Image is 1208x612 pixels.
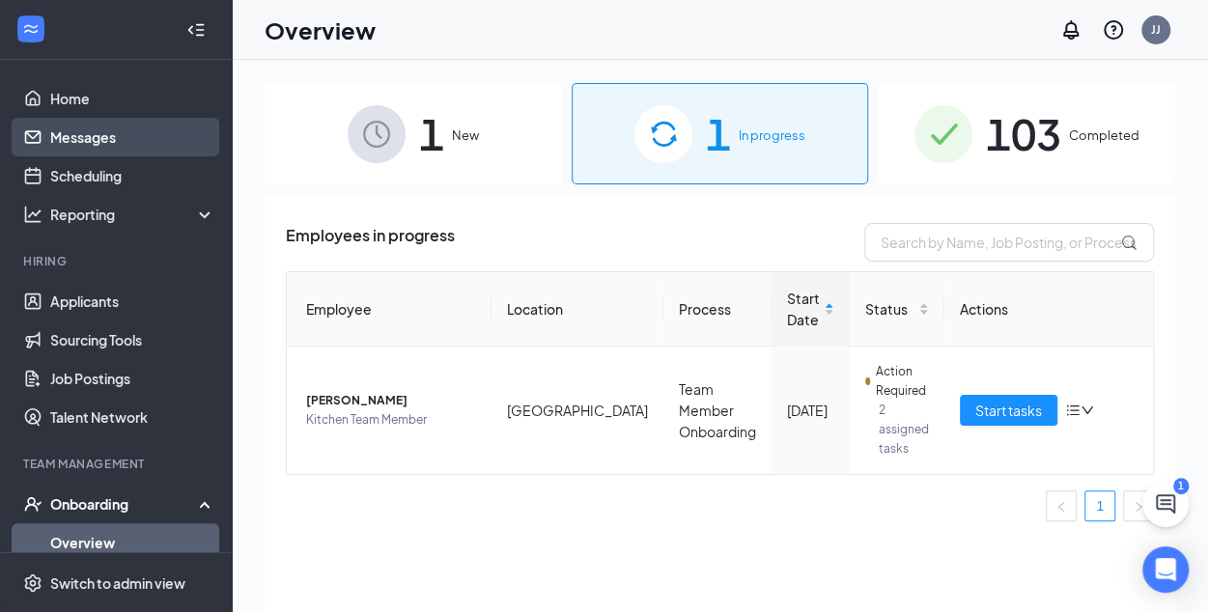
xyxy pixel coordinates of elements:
button: left [1046,490,1077,521]
button: right [1123,490,1154,521]
div: Reporting [50,205,216,224]
td: Team Member Onboarding [663,347,772,474]
td: [GEOGRAPHIC_DATA] [492,347,663,474]
div: Hiring [23,253,211,269]
span: Kitchen Team Member [306,410,476,430]
th: Location [492,272,663,347]
span: Action Required [876,362,929,401]
th: Process [663,272,772,347]
a: Applicants [50,282,215,320]
span: Completed [1069,125,1139,145]
button: ChatActive [1142,481,1189,527]
svg: Analysis [23,205,42,224]
span: Employees in progress [286,223,455,262]
div: Onboarding [50,494,199,514]
a: 1 [1085,491,1114,520]
span: [PERSON_NAME] [306,391,476,410]
span: 1 [419,100,444,167]
li: Previous Page [1046,490,1077,521]
a: Sourcing Tools [50,320,215,359]
th: Status [850,272,944,347]
div: Switch to admin view [50,573,185,593]
div: JJ [1151,21,1161,38]
svg: QuestionInfo [1102,18,1125,42]
svg: Collapse [186,20,206,40]
a: Talent Network [50,398,215,436]
span: 1 [706,100,731,167]
th: Employee [287,272,492,347]
span: Status [865,298,914,320]
span: In progress [739,125,805,145]
span: down [1081,403,1094,417]
div: [DATE] [787,400,834,421]
h1: Overview [265,14,376,46]
a: Messages [50,118,215,156]
svg: ChatActive [1154,492,1177,515]
span: left [1055,501,1067,513]
div: Team Management [23,456,211,472]
a: Home [50,79,215,118]
a: Job Postings [50,359,215,398]
button: Start tasks [960,395,1057,426]
span: 103 [986,100,1061,167]
svg: Settings [23,573,42,593]
svg: WorkstreamLogo [21,19,41,39]
div: 1 [1173,478,1189,494]
input: Search by Name, Job Posting, or Process [864,223,1154,262]
a: Scheduling [50,156,215,195]
svg: Notifications [1059,18,1082,42]
li: 1 [1084,490,1115,521]
div: Open Intercom Messenger [1142,546,1189,593]
span: 2 assigned tasks [879,401,929,459]
span: right [1133,501,1144,513]
li: Next Page [1123,490,1154,521]
span: Start tasks [975,400,1042,421]
th: Actions [944,272,1153,347]
a: Overview [50,523,215,562]
svg: UserCheck [23,494,42,514]
span: Start Date [787,288,820,330]
span: bars [1065,403,1081,418]
span: New [452,125,479,145]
